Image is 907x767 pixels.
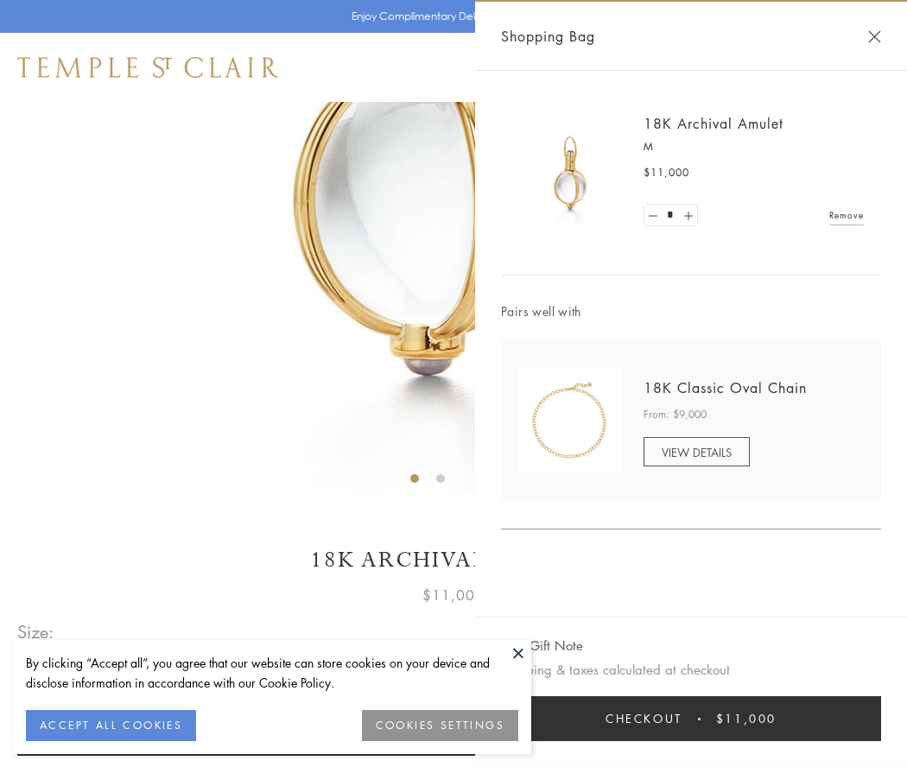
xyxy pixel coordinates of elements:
[501,659,881,681] p: Shipping & taxes calculated at checkout
[422,584,485,606] span: $11,000
[26,653,518,693] div: By clicking “Accept all”, you agree that our website can store cookies on your device and disclos...
[501,25,595,48] span: Shopping Bag
[662,444,732,460] span: VIEW DETAILS
[501,696,881,741] button: Checkout $11,000
[868,30,881,43] button: Close Shopping Bag
[644,164,689,181] span: $11,000
[501,301,881,321] span: Pairs well with
[644,437,750,466] a: VIEW DETAILS
[352,8,548,25] p: Enjoy Complimentary Delivery & Returns
[518,121,622,225] img: 18K Archival Amulet
[606,709,682,728] span: Checkout
[644,114,783,133] a: 18K Archival Amulet
[501,635,583,656] button: Add Gift Note
[829,206,864,225] a: Remove
[17,618,55,646] span: Size:
[17,545,890,575] h1: 18K Archival Amulet
[17,57,278,78] img: Temple St. Clair
[26,710,196,741] button: ACCEPT ALL COOKIES
[644,205,662,226] a: Set quantity to 0
[679,205,696,226] a: Set quantity to 2
[644,378,807,397] a: 18K Classic Oval Chain
[644,138,864,155] p: M
[716,709,777,728] span: $11,000
[644,406,707,423] span: From: $9,000
[362,710,518,741] button: COOKIES SETTINGS
[518,369,622,472] img: N88865-OV18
